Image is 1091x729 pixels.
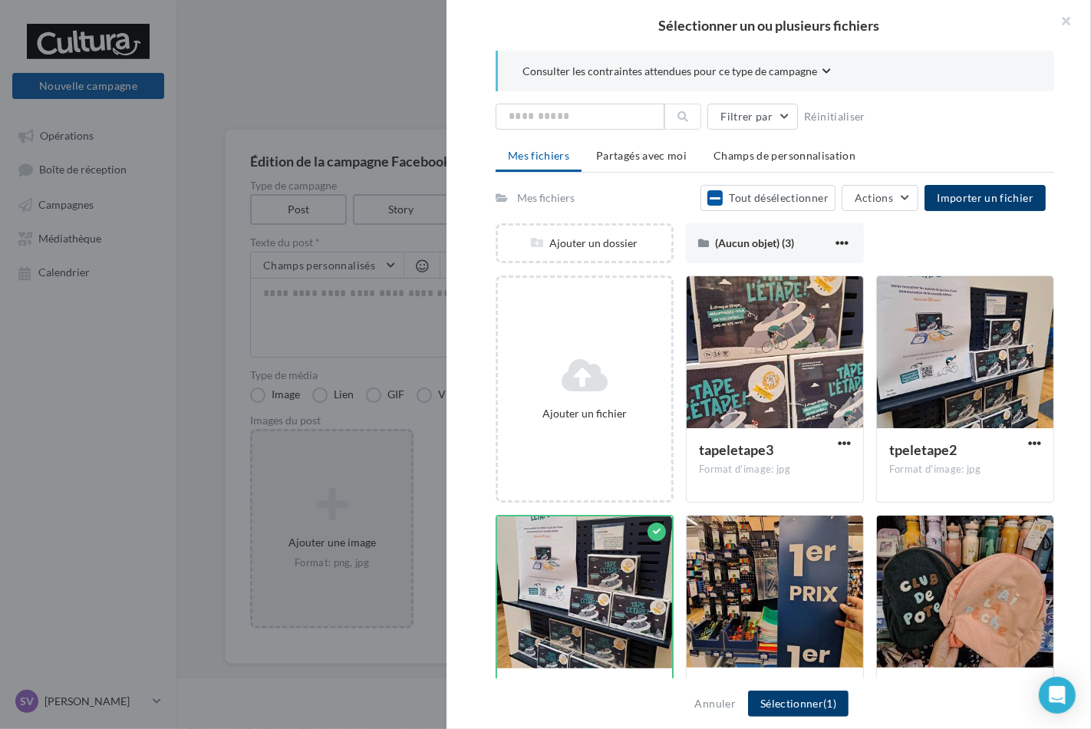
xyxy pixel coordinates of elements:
[889,463,1041,477] div: Format d'image: jpg
[689,694,742,713] button: Annuler
[596,149,687,162] span: Partagés avec moi
[715,236,794,249] span: (Aucun objet) (3)
[699,441,773,458] span: tapeletape3
[517,190,575,206] div: Mes fichiers
[471,18,1066,32] h2: Sélectionner un ou plusieurs fichiers
[522,63,831,82] button: Consulter les contraintes attendues pour ce type de campagne
[855,191,893,204] span: Actions
[700,185,836,211] button: Tout désélectionner
[699,463,851,477] div: Format d'image: jpg
[937,191,1033,204] span: Importer un fichier
[522,64,817,79] span: Consulter les contraintes attendues pour ce type de campagne
[798,107,872,126] button: Réinitialiser
[508,149,569,162] span: Mes fichiers
[707,104,798,130] button: Filtrer par
[498,236,671,251] div: Ajouter un dossier
[748,691,849,717] button: Sélectionner(1)
[842,185,918,211] button: Actions
[1039,677,1076,714] div: Open Intercom Messenger
[504,406,665,421] div: Ajouter un fichier
[823,697,836,710] span: (1)
[925,185,1046,211] button: Importer un fichier
[889,441,957,458] span: tpeletape2
[714,149,855,162] span: Champs de personnalisation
